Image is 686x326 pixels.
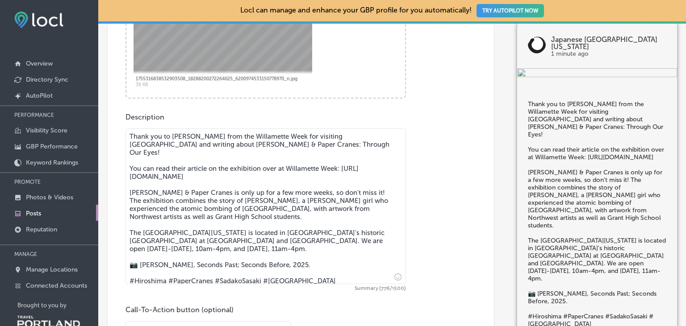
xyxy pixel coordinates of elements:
[125,128,406,284] textarea: Thank you to [PERSON_NAME] from the Willamette Week for visiting [GEOGRAPHIC_DATA] and writing ab...
[26,60,53,67] p: Overview
[517,68,677,79] img: 53a0fd3a-bc00-41f9-9740-79be8862a08c
[26,226,57,233] p: Reputation
[26,210,41,217] p: Posts
[26,194,73,201] p: Photos & Videos
[26,143,78,150] p: GBP Performance
[26,76,68,83] p: Directory Sync
[17,302,98,309] p: Brought to you by
[528,36,546,54] img: logo
[26,92,53,99] p: AutoPilot
[14,12,63,28] img: fda3e92497d09a02dc62c9cd864e3231.png
[477,4,544,17] button: TRY AUTOPILOT NOW
[551,36,666,50] p: Japanese [GEOGRAPHIC_DATA][US_STATE]
[26,266,78,273] p: Manage Locations
[26,159,78,166] p: Keyword Rankings
[125,113,164,121] label: Description
[390,271,402,282] span: Insert emoji
[125,305,234,314] label: Call-To-Action button (optional)
[26,282,87,289] p: Connected Accounts
[551,50,666,58] p: 1 minute ago
[125,286,406,291] span: Summary (776/1500)
[26,127,67,134] p: Visibility Score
